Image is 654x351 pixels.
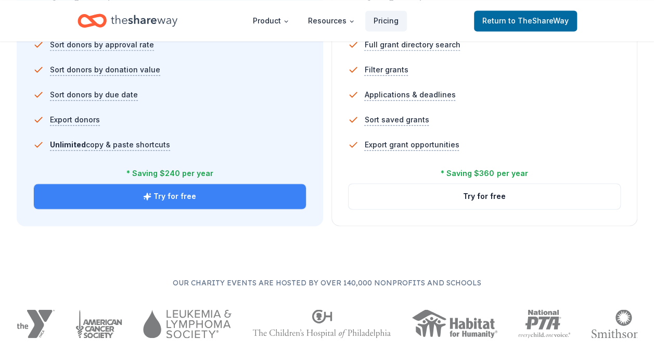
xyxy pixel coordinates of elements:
span: Applications & deadlines [365,89,456,101]
div: * Saving $360 per year [441,167,528,180]
div: * Saving $240 per year [126,167,213,180]
img: Habitat for Humanity [412,309,497,338]
span: Return [482,15,569,27]
img: Leukemia & Lymphoma Society [143,309,231,338]
img: American Cancer Society [75,309,123,338]
p: Our charity events are hosted by over 140,000 nonprofits and schools [17,276,637,289]
button: Try for free [349,184,621,209]
span: Full grant directory search [365,39,460,51]
button: Resources [300,10,363,31]
span: Sort donors by approval rate [50,39,154,51]
span: Filter grants [365,64,408,76]
a: Pricing [365,10,407,31]
a: Home [78,8,177,33]
span: copy & paste shortcuts [50,140,170,149]
span: Sort donors by donation value [50,64,160,76]
button: Try for free [34,184,306,209]
span: to TheShareWay [508,16,569,25]
button: Product [245,10,298,31]
img: The Children's Hospital of Philadelphia [252,309,391,338]
nav: Main [245,8,407,33]
span: Export grant opportunities [365,139,459,151]
span: Sort donors by due date [50,89,138,101]
a: Returnto TheShareWay [474,10,577,31]
img: National PTA [518,309,571,338]
img: YMCA [17,309,55,338]
span: Sort saved grants [365,114,429,126]
span: Export donors [50,114,100,126]
span: Unlimited [50,140,86,149]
